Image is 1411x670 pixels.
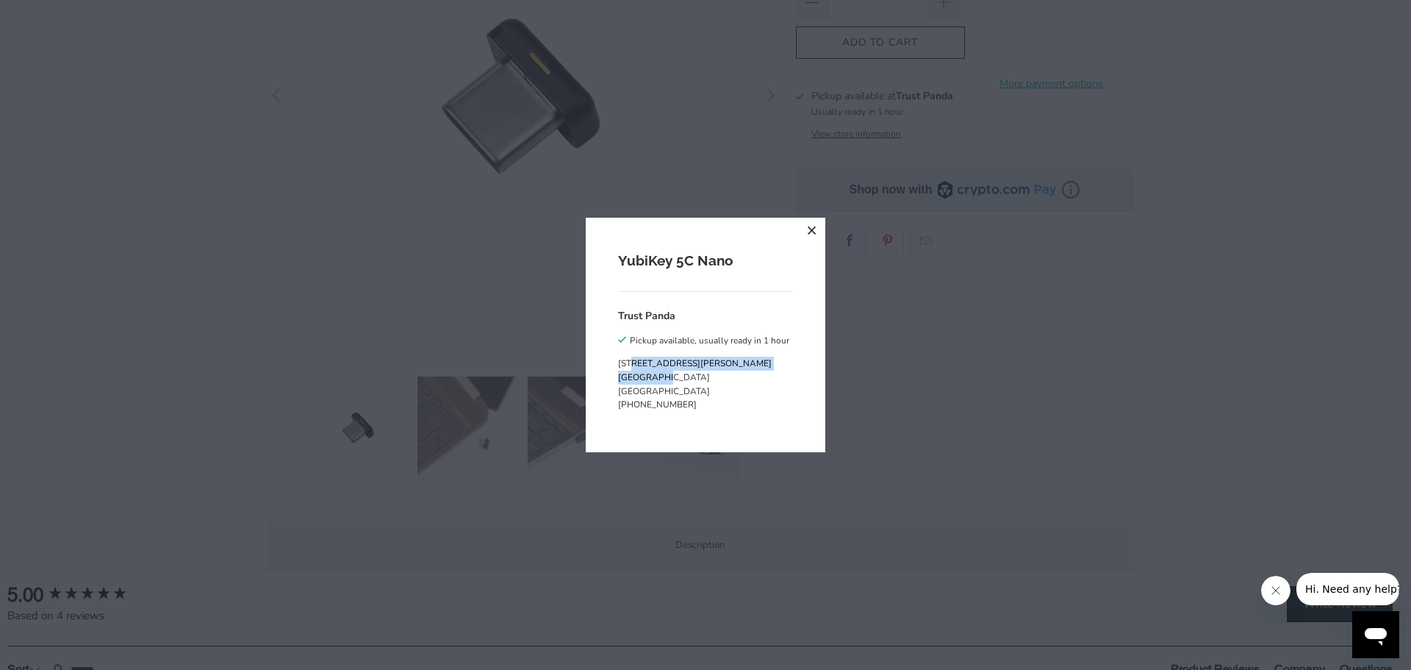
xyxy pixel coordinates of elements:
[618,357,789,399] p: [STREET_ADDRESS][PERSON_NAME] [GEOGRAPHIC_DATA] [GEOGRAPHIC_DATA]
[9,10,106,22] span: Hi. Need any help?
[1352,611,1399,658] iframe: Button to launch messaging window
[799,218,825,244] button: close
[630,332,789,349] div: Pickup available, usually ready in 1 hour
[618,399,697,410] a: [PHONE_NUMBER]
[618,250,793,271] h2: YubiKey 5C Nano
[1296,573,1399,605] iframe: Message from company
[618,308,675,324] h3: Trust Panda
[1261,576,1290,605] iframe: Close message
